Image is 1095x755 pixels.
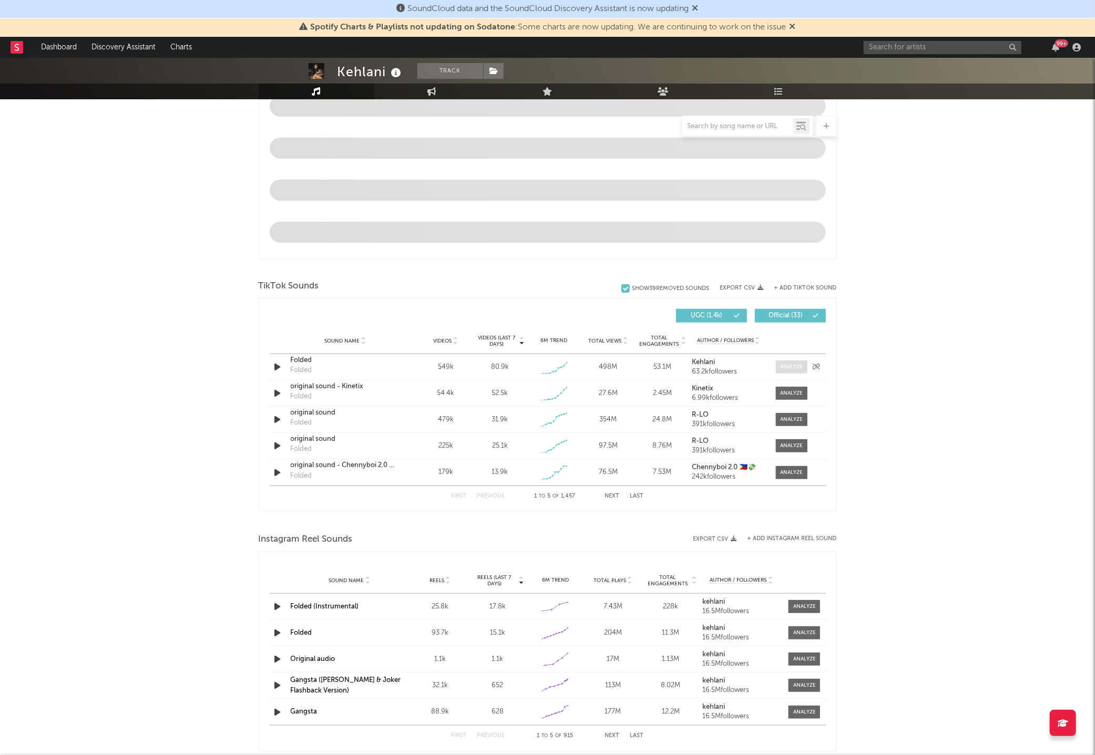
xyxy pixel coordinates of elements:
a: kehlani [702,598,781,606]
button: + Add TikTok Sound [764,285,837,291]
span: Total Views [588,338,621,344]
button: First [452,493,467,499]
button: + Add Instagram Reel Sound [748,536,837,542]
a: original sound - Chennyboi 2.0 🇵🇭💸 [291,460,401,471]
div: 25.1k [492,441,508,451]
span: of [553,494,559,499]
a: original sound [291,408,401,418]
div: 1.1k [414,654,466,665]
a: kehlani [702,625,781,632]
span: Spotify Charts & Playlists not updating on Sodatone [311,23,516,32]
strong: kehlani [702,651,725,658]
button: First [452,733,467,739]
div: 99 + [1055,39,1068,47]
strong: Kehlani [692,359,715,366]
div: Show 39 Removed Sounds [632,285,710,292]
a: Kehlani [692,359,765,366]
div: 17.8k [472,602,524,612]
a: kehlani [702,704,781,711]
div: 16.5M followers [702,687,781,694]
button: Export CSV [720,285,764,291]
div: 52.5k [492,388,508,399]
div: 31.9k [492,415,508,425]
a: kehlani [702,677,781,685]
span: Sound Name [325,338,360,344]
div: 16.5M followers [702,608,781,615]
div: 1.13M [644,654,697,665]
a: Kinetix [692,385,765,392]
div: Folded [291,355,401,366]
div: 6.99k followers [692,395,765,402]
div: Folded [291,418,312,428]
div: 628 [472,707,524,717]
div: 225k [422,441,470,451]
div: 16.5M followers [702,634,781,642]
button: Previous [477,733,505,739]
div: 1.1k [472,654,524,665]
div: 15.1k [472,628,524,638]
div: 391k followers [692,421,765,428]
span: UGC ( 1.4k ) [683,313,731,319]
button: Last [630,493,644,499]
div: 204M [587,628,639,638]
input: Search by song name or URL [682,122,793,131]
div: Folded [291,471,312,481]
div: 179k [422,467,470,478]
div: 24.8M [638,415,687,425]
div: 1 5 1,457 [526,490,584,503]
button: 99+ [1052,43,1059,51]
strong: kehlani [702,704,725,710]
div: 6M Trend [529,337,578,345]
div: Kehlani [337,63,404,80]
span: Videos (last 7 days) [475,335,518,347]
button: Official(33) [755,309,826,323]
a: Original audio [291,656,335,663]
div: Folded [291,444,312,454]
span: to [539,494,546,499]
a: Chennyboi 2.0 🇵🇭💸 [692,464,765,471]
div: 17M [587,654,639,665]
div: 242k followers [692,473,765,481]
div: 12.2M [644,707,697,717]
button: UGC(1.4k) [676,309,747,323]
strong: R-LO [692,438,709,444]
span: Instagram Reel Sounds [259,533,353,546]
button: Previous [477,493,505,499]
div: 1 5 915 [526,730,584,742]
a: original sound - Kinetix [291,381,401,392]
span: Total Plays [593,577,626,584]
div: 13.9k [492,467,508,478]
button: + Add TikTok Sound [774,285,837,291]
div: 113M [587,680,639,691]
button: Next [605,733,620,739]
span: of [555,733,561,738]
div: 498M [584,362,632,373]
span: SoundCloud data and the SoundCloud Discovery Assistant is now updating [408,5,689,13]
div: 32.1k [414,680,466,691]
div: 652 [472,680,524,691]
div: Folded [291,391,312,402]
div: 97.5M [584,441,632,451]
a: Folded [291,629,312,636]
div: 391k followers [692,447,765,454]
a: Charts [163,37,199,58]
div: 27.6M [584,388,632,399]
span: Total Engagements [638,335,680,347]
a: kehlani [702,651,781,658]
div: 93.7k [414,628,466,638]
span: Reels (last 7 days) [472,574,518,587]
a: Discovery Assistant [84,37,163,58]
div: 479k [422,415,470,425]
span: Dismiss [790,23,796,32]
div: 76.5M [584,467,632,478]
div: 53.1M [638,362,687,373]
div: 88.9k [414,707,466,717]
div: 80.9k [491,362,509,373]
a: R-LO [692,411,765,419]
strong: kehlani [702,598,725,605]
div: 16.5M followers [702,713,781,720]
span: Dismiss [692,5,699,13]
